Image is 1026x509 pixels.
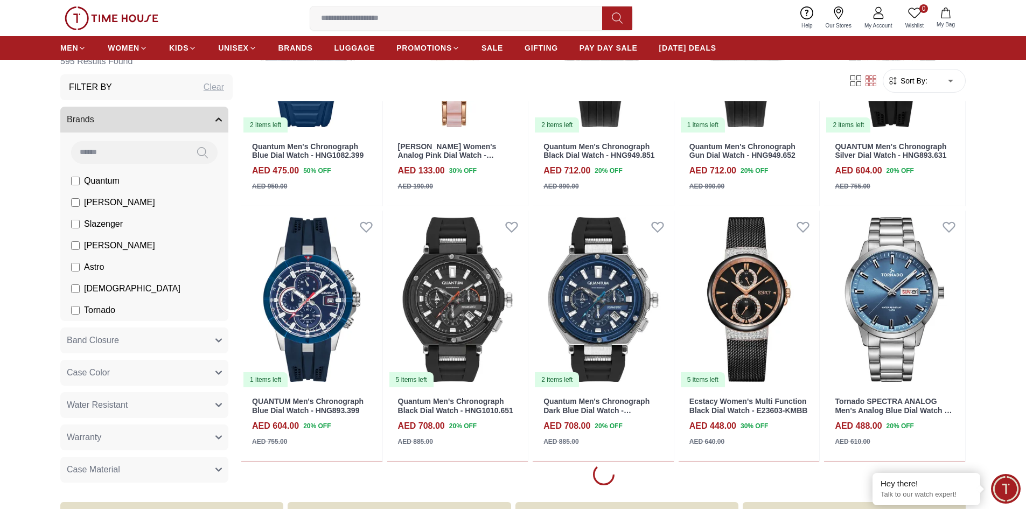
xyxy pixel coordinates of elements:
[252,164,299,177] h4: AED 475.00
[533,211,674,388] img: Quantum Men's Chronograph Dark Blue Dial Watch - HNG1010.391
[689,182,724,191] div: AED 890.00
[84,304,115,317] span: Tornado
[60,393,228,419] button: Water Resistant
[824,211,965,388] img: Tornado SPECTRA ANALOG Men's Analog Blue Dial Watch - T23001-SBSL
[69,81,112,94] h3: Filter By
[659,38,716,58] a: [DATE] DEALS
[881,490,972,499] p: Talk to our watch expert!
[821,22,856,30] span: Our Stores
[108,38,148,58] a: WOMEN
[689,397,808,415] a: Ecstacy Women's Multi Function Black Dial Watch - E23603-KMBB
[60,328,228,354] button: Band Closure
[71,263,80,272] input: Astro
[71,306,80,315] input: Tornado
[218,43,248,53] span: UNISEX
[525,43,558,53] span: GIFTING
[60,43,78,53] span: MEN
[543,437,578,447] div: AED 885.00
[60,38,86,58] a: MEN
[932,20,959,29] span: My Bag
[681,372,725,387] div: 5 items left
[595,166,622,176] span: 20 % OFF
[689,437,724,447] div: AED 640.00
[71,285,80,294] input: [DEMOGRAPHIC_DATA]
[387,211,528,388] img: Quantum Men's Chronograph Black Dial Watch - HNG1010.651
[535,117,579,133] div: 2 items left
[659,43,716,53] span: [DATE] DEALS
[398,397,513,415] a: Quantum Men's Chronograph Black Dial Watch - HNG1010.651
[67,114,94,127] span: Brands
[67,399,128,412] span: Water Resistant
[303,166,331,176] span: 50 % OFF
[881,478,972,489] div: Hey there!
[543,182,578,191] div: AED 890.00
[860,22,897,30] span: My Account
[543,164,590,177] h4: AED 712.00
[835,437,870,447] div: AED 610.00
[60,457,228,483] button: Case Material
[252,397,364,415] a: QUANTUM Men's Chronograph Blue Dial Watch - HNG893.399
[795,4,819,32] a: Help
[60,360,228,386] button: Case Color
[241,211,382,388] a: QUANTUM Men's Chronograph Blue Dial Watch - HNG893.3991 items left
[396,43,452,53] span: PROMOTIONS
[60,49,233,75] h6: 595 Results Found
[67,334,119,347] span: Band Closure
[525,38,558,58] a: GIFTING
[679,211,820,388] img: Ecstacy Women's Multi Function Black Dial Watch - E23603-KMBB
[819,4,858,32] a: Our Stores
[303,421,331,431] span: 20 % OFF
[449,166,477,176] span: 30 % OFF
[826,117,870,133] div: 2 items left
[396,38,460,58] a: PROMOTIONS
[991,474,1021,504] div: Chat Widget
[580,38,638,58] a: PAY DAY SALE
[108,43,139,53] span: WOMEN
[389,372,434,387] div: 5 items left
[543,142,654,160] a: Quantum Men's Chronograph Black Dial Watch - HNG949.851
[449,421,477,431] span: 20 % OFF
[243,117,288,133] div: 2 items left
[679,211,820,388] a: Ecstacy Women's Multi Function Black Dial Watch - E23603-KMBB5 items left
[398,142,497,169] a: [PERSON_NAME] Women's Analog Pink Dial Watch - K24501-RCPP
[71,177,80,186] input: Quantum
[84,218,123,231] span: Slazenger
[481,43,503,53] span: SALE
[888,75,927,86] button: Sort By:
[71,199,80,207] input: [PERSON_NAME]
[543,420,590,433] h4: AED 708.00
[278,38,313,58] a: BRANDS
[67,431,101,444] span: Warranty
[334,43,375,53] span: LUGGAGE
[252,437,287,447] div: AED 755.00
[67,464,120,477] span: Case Material
[84,283,180,296] span: [DEMOGRAPHIC_DATA]
[60,107,228,133] button: Brands
[899,4,930,32] a: 0Wishlist
[689,420,736,433] h4: AED 448.00
[169,38,197,58] a: KIDS
[387,211,528,388] a: Quantum Men's Chronograph Black Dial Watch - HNG1010.6515 items left
[252,182,287,191] div: AED 950.00
[741,421,768,431] span: 30 % OFF
[84,240,155,253] span: [PERSON_NAME]
[481,38,503,58] a: SALE
[543,397,650,424] a: Quantum Men's Chronograph Dark Blue Dial Watch - HNG1010.391
[84,261,104,274] span: Astro
[398,420,445,433] h4: AED 708.00
[278,43,313,53] span: BRANDS
[835,397,952,424] a: Tornado SPECTRA ANALOG Men's Analog Blue Dial Watch - T23001-SBSL
[398,437,433,447] div: AED 885.00
[689,164,736,177] h4: AED 712.00
[580,43,638,53] span: PAY DAY SALE
[835,164,882,177] h4: AED 604.00
[919,4,928,13] span: 0
[887,166,914,176] span: 20 % OFF
[65,6,158,30] img: ...
[741,166,768,176] span: 20 % OFF
[252,420,299,433] h4: AED 604.00
[835,420,882,433] h4: AED 488.00
[60,425,228,451] button: Warranty
[901,22,928,30] span: Wishlist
